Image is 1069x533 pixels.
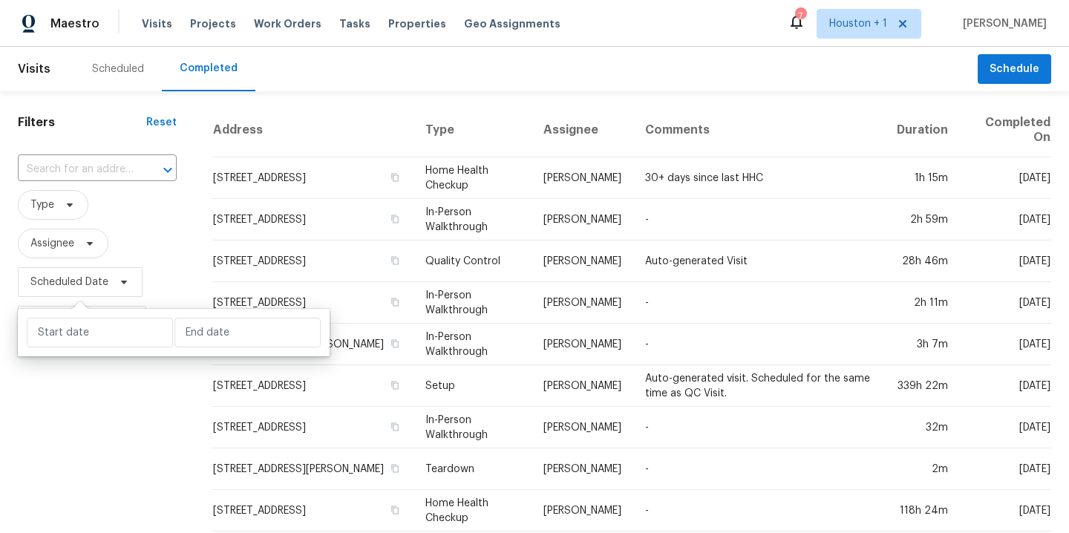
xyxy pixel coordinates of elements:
[388,16,446,31] span: Properties
[532,282,633,324] td: [PERSON_NAME]
[413,103,532,157] th: Type
[146,115,177,130] div: Reset
[413,448,532,490] td: Teardown
[960,241,1051,282] td: [DATE]
[633,282,885,324] td: -
[212,448,413,490] td: [STREET_ADDRESS][PERSON_NAME]
[413,199,532,241] td: In-Person Walkthrough
[388,171,402,184] button: Copy Address
[388,212,402,226] button: Copy Address
[795,9,805,24] div: 7
[532,157,633,199] td: [PERSON_NAME]
[174,318,321,347] input: End date
[212,490,413,532] td: [STREET_ADDRESS]
[885,241,960,282] td: 28h 46m
[92,62,144,76] div: Scheduled
[413,365,532,407] td: Setup
[413,157,532,199] td: Home Health Checkup
[532,448,633,490] td: [PERSON_NAME]
[50,16,99,31] span: Maestro
[960,448,1051,490] td: [DATE]
[464,16,560,31] span: Geo Assignments
[532,407,633,448] td: [PERSON_NAME]
[212,199,413,241] td: [STREET_ADDRESS]
[960,324,1051,365] td: [DATE]
[388,379,402,392] button: Copy Address
[18,115,146,130] h1: Filters
[633,448,885,490] td: -
[18,53,50,85] span: Visits
[157,160,178,180] button: Open
[532,490,633,532] td: [PERSON_NAME]
[885,407,960,448] td: 32m
[212,407,413,448] td: [STREET_ADDRESS]
[885,157,960,199] td: 1h 15m
[885,199,960,241] td: 2h 59m
[885,324,960,365] td: 3h 7m
[27,318,173,347] input: Start date
[957,16,1047,31] span: [PERSON_NAME]
[633,199,885,241] td: -
[254,16,321,31] span: Work Orders
[532,199,633,241] td: [PERSON_NAME]
[633,157,885,199] td: 30+ days since last HHC
[532,365,633,407] td: [PERSON_NAME]
[960,407,1051,448] td: [DATE]
[212,282,413,324] td: [STREET_ADDRESS]
[339,19,370,29] span: Tasks
[413,241,532,282] td: Quality Control
[388,503,402,517] button: Copy Address
[885,490,960,532] td: 118h 24m
[960,103,1051,157] th: Completed On
[960,282,1051,324] td: [DATE]
[388,462,402,475] button: Copy Address
[413,324,532,365] td: In-Person Walkthrough
[413,490,532,532] td: Home Health Checkup
[960,199,1051,241] td: [DATE]
[633,324,885,365] td: -
[142,16,172,31] span: Visits
[633,241,885,282] td: Auto-generated Visit
[633,407,885,448] td: -
[829,16,887,31] span: Houston + 1
[388,295,402,309] button: Copy Address
[532,103,633,157] th: Assignee
[18,158,135,181] input: Search for an address...
[960,365,1051,407] td: [DATE]
[990,60,1039,79] span: Schedule
[532,241,633,282] td: [PERSON_NAME]
[212,241,413,282] td: [STREET_ADDRESS]
[413,407,532,448] td: In-Person Walkthrough
[633,490,885,532] td: -
[30,236,74,251] span: Assignee
[978,54,1051,85] button: Schedule
[212,103,413,157] th: Address
[212,157,413,199] td: [STREET_ADDRESS]
[190,16,236,31] span: Projects
[30,275,108,290] span: Scheduled Date
[885,365,960,407] td: 339h 22m
[212,365,413,407] td: [STREET_ADDRESS]
[532,324,633,365] td: [PERSON_NAME]
[885,103,960,157] th: Duration
[388,337,402,350] button: Copy Address
[180,61,238,76] div: Completed
[413,282,532,324] td: In-Person Walkthrough
[885,282,960,324] td: 2h 11m
[633,103,885,157] th: Comments
[30,197,54,212] span: Type
[960,157,1051,199] td: [DATE]
[885,448,960,490] td: 2m
[388,420,402,434] button: Copy Address
[633,365,885,407] td: Auto-generated visit. Scheduled for the same time as QC Visit.
[960,490,1051,532] td: [DATE]
[388,254,402,267] button: Copy Address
